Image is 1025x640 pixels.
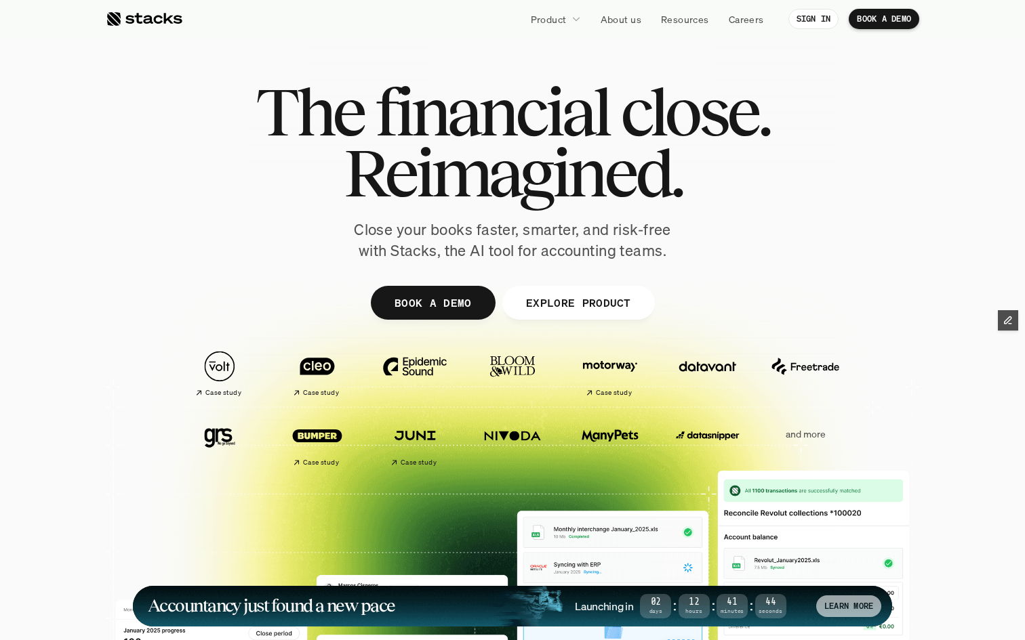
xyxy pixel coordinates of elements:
p: LEARN MORE [824,601,873,611]
span: Reimagined. [344,142,682,203]
span: Hours [679,609,710,614]
a: Accountancy just found a new paceLaunching in02Days:12Hours:41Minutes:44SecondsLEARN MORE [133,586,892,626]
p: Product [531,12,567,26]
span: 44 [755,599,786,606]
p: Close your books faster, smarter, and risk-free with Stacks, the AI tool for accounting teams. [343,219,682,261]
a: Case study [373,413,457,472]
p: and more [763,429,847,440]
p: EXPLORE PRODUCT [525,293,630,312]
span: financial [375,81,609,142]
h4: Launching in [575,599,633,614]
p: Resources [661,12,709,26]
a: Careers [721,7,772,31]
a: Case study [178,344,262,403]
strong: : [671,598,678,614]
span: Seconds [755,609,786,614]
span: close. [620,81,769,142]
a: Case study [275,413,359,472]
p: BOOK A DEMO [857,14,911,24]
span: 12 [679,599,710,606]
p: Careers [729,12,764,26]
a: BOOK A DEMO [849,9,919,29]
a: Case study [568,344,652,403]
h2: Case study [303,458,339,467]
a: SIGN IN [788,9,839,29]
p: About us [601,12,641,26]
a: Privacy Policy [160,314,220,323]
a: EXPLORE PRODUCT [502,286,654,320]
p: SIGN IN [797,14,831,24]
span: Minutes [717,609,748,614]
span: The [256,81,363,142]
a: About us [592,7,649,31]
h1: Accountancy just found a new pace [148,598,395,614]
h2: Case study [596,389,632,397]
a: BOOK A DEMO [371,286,496,320]
p: BOOK A DEMO [395,293,472,312]
span: Days [640,609,671,614]
button: Edit Framer Content [998,310,1018,330]
h2: Case study [401,458,437,467]
span: 41 [717,599,748,606]
strong: : [710,598,717,614]
a: Resources [653,7,717,31]
h2: Case study [205,389,241,397]
a: Case study [275,344,359,403]
h2: Case study [303,389,339,397]
span: 02 [640,599,671,606]
strong: : [748,598,755,614]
